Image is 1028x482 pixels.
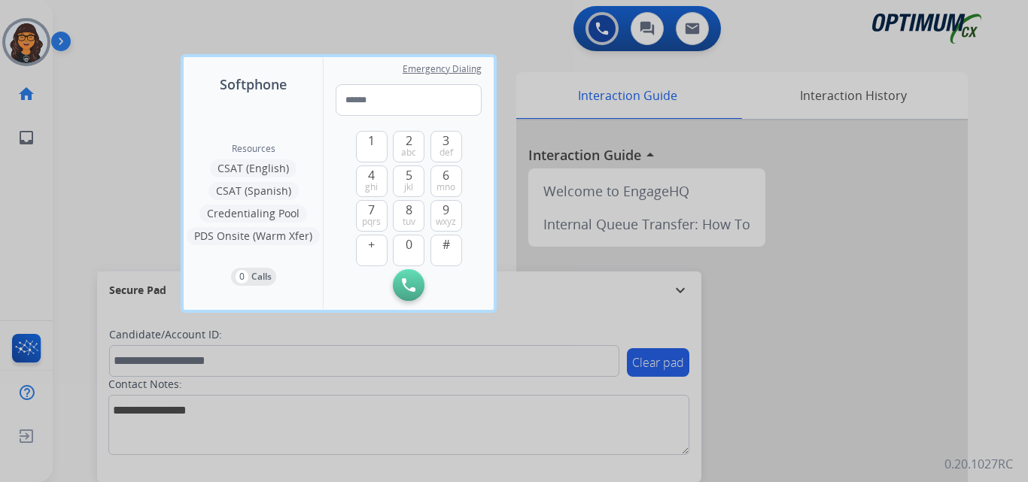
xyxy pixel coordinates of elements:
[443,132,449,150] span: 3
[356,200,388,232] button: 7pqrs
[231,268,276,286] button: 0Calls
[199,205,307,223] button: Credentialing Pool
[368,132,375,150] span: 1
[393,165,424,197] button: 5jkl
[362,216,381,228] span: pqrs
[393,235,424,266] button: 0
[406,201,412,219] span: 8
[356,131,388,162] button: 1
[403,63,482,75] span: Emergency Dialing
[251,270,272,283] p: Calls
[443,201,449,219] span: 9
[232,143,275,155] span: Resources
[236,270,248,283] p: 0
[406,166,412,184] span: 5
[436,181,455,193] span: mno
[443,235,450,253] span: #
[406,132,412,150] span: 2
[210,159,297,177] button: CSAT (English)
[393,131,424,162] button: 2abc
[187,227,320,245] button: PDS Onsite (Warm Xfer)
[430,200,462,232] button: 9wxyz
[356,235,388,266] button: +
[356,165,388,197] button: 4ghi
[208,182,299,200] button: CSAT (Spanish)
[430,131,462,162] button: 3def
[402,278,415,292] img: call-button
[436,216,456,228] span: wxyz
[430,235,462,266] button: #
[443,166,449,184] span: 6
[365,181,378,193] span: ghi
[368,235,375,253] span: +
[404,181,413,193] span: jkl
[368,201,375,219] span: 7
[439,147,453,159] span: def
[368,166,375,184] span: 4
[393,200,424,232] button: 8tuv
[406,235,412,253] span: 0
[944,455,1013,473] p: 0.20.1027RC
[403,216,415,228] span: tuv
[430,165,462,197] button: 6mno
[220,74,287,95] span: Softphone
[401,147,416,159] span: abc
